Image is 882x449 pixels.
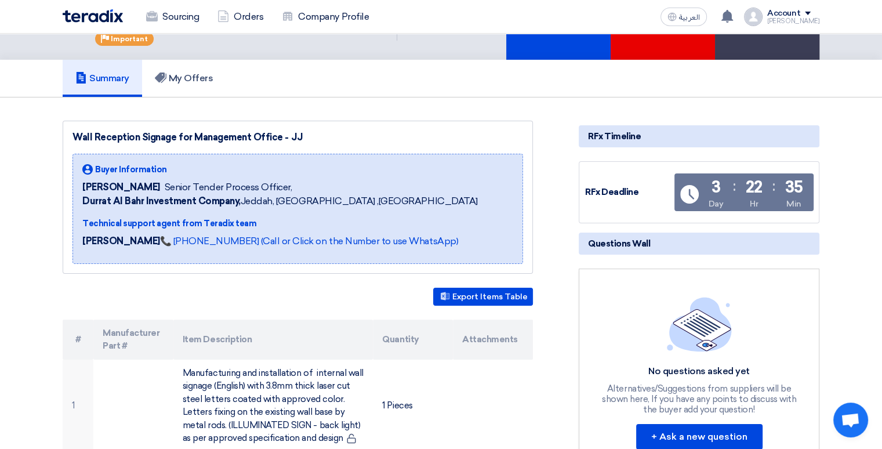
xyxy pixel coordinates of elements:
[785,179,803,195] div: 35
[746,179,763,195] div: 22
[433,288,533,306] button: Export Items Table
[82,194,478,208] span: Jeddah, [GEOGRAPHIC_DATA] ,[GEOGRAPHIC_DATA]
[588,237,650,250] span: Questions Wall
[601,365,798,378] div: No questions asked yet
[95,164,167,176] span: Buyer Information
[453,320,533,360] th: Attachments
[93,320,173,360] th: Manufacturer Part #
[733,176,736,197] div: :
[75,73,129,84] h5: Summary
[72,131,523,144] div: Wall Reception Signage for Management Office - JJ
[667,297,732,352] img: empty_state_list.svg
[63,60,142,97] a: Summary
[208,4,273,30] a: Orders
[744,8,763,26] img: profile_test.png
[373,320,453,360] th: Quantity
[173,320,373,360] th: Item Description
[750,198,758,210] div: Hr
[660,8,707,26] button: العربية
[712,179,721,195] div: 3
[767,9,800,19] div: Account
[679,13,700,21] span: العربية
[155,73,213,84] h5: My Offers
[82,180,160,194] span: [PERSON_NAME]
[833,403,868,437] a: Open chat
[63,9,123,23] img: Teradix logo
[165,180,292,194] span: Senior Tender Process Officer,
[579,125,819,147] div: RFx Timeline
[63,320,93,360] th: #
[772,176,775,197] div: :
[82,218,478,230] div: Technical support agent from Teradix team
[160,236,458,247] a: 📞 [PHONE_NUMBER] (Call or Click on the Number to use WhatsApp)
[142,60,226,97] a: My Offers
[786,198,801,210] div: Min
[82,195,241,207] b: Durrat Al Bahr Investment Company,
[585,186,672,199] div: RFx Deadline
[111,35,148,43] span: Important
[709,198,724,210] div: Day
[767,18,819,24] div: [PERSON_NAME]
[82,236,160,247] strong: [PERSON_NAME]
[273,4,378,30] a: Company Profile
[601,383,798,415] div: Alternatives/Suggestions from suppliers will be shown here, If you have any points to discuss wit...
[137,4,208,30] a: Sourcing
